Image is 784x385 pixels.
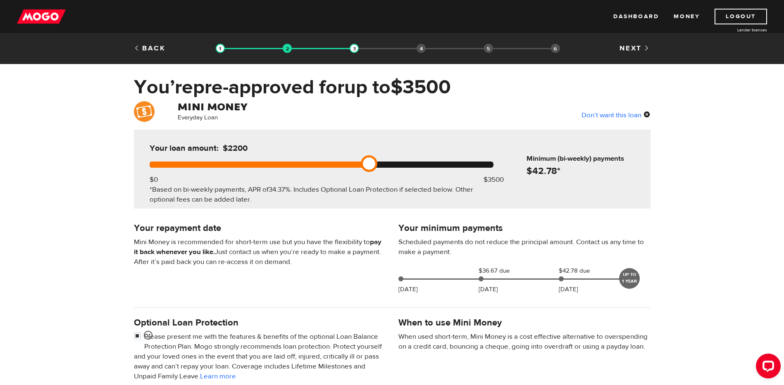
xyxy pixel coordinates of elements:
span: $42.78 due [559,266,600,276]
img: transparent-188c492fd9eaac0f573672f40bb141c2.gif [350,44,359,53]
p: [DATE] [559,285,578,295]
img: transparent-188c492fd9eaac0f573672f40bb141c2.gif [216,44,225,53]
div: Don’t want this loan [581,109,651,120]
h5: Your loan amount: [150,143,318,153]
b: pay it back whenever you like. [134,238,381,257]
p: [DATE] [479,285,498,295]
img: mogo_logo-11ee424be714fa7cbb0f0f49df9e16ec.png [17,9,66,24]
p: Scheduled payments do not reduce the principal amount. Contact us any time to make a payment. [398,237,651,257]
p: [DATE] [398,285,418,295]
a: Next [620,44,650,53]
span: $36.67 due [479,266,520,276]
img: transparent-188c492fd9eaac0f573672f40bb141c2.gif [283,44,292,53]
h4: Your minimum payments [398,222,651,234]
a: Logout [715,9,767,24]
div: $3500 [484,175,504,185]
h4: $ [527,165,647,177]
h4: Your repayment date [134,222,386,234]
a: Lender licences [705,27,767,33]
a: Dashboard [613,9,659,24]
h1: You’re pre-approved for up to [134,76,651,98]
span: 42.78 [532,165,557,177]
span: $3500 [391,75,451,100]
span: $2200 [223,143,248,153]
a: Money [674,9,700,24]
p: When used short-term, Mini Money is a cost effective alternative to overspending on a credit card... [398,332,651,352]
div: UP TO 1 YEAR [619,268,640,289]
a: Back [134,44,166,53]
span: 34.37% [269,185,290,194]
div: *Based on bi-weekly payments, APR of . Includes Optional Loan Protection if selected below. Other... [150,185,493,204]
p: Mini Money is recommended for short-term use but you have the flexibility to Just contact us when... [134,237,386,267]
p: Please present me with the features & benefits of the optional Loan Balance Protection Plan. Mogo... [134,332,386,381]
div: $0 [150,175,158,185]
input: <span class="smiley-face happy"></span> [134,332,144,342]
a: Learn more [200,372,236,381]
iframe: LiveChat chat widget [749,350,784,385]
h4: When to use Mini Money [398,317,502,328]
h6: Minimum (bi-weekly) payments [527,154,647,164]
h4: Optional Loan Protection [134,317,386,328]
